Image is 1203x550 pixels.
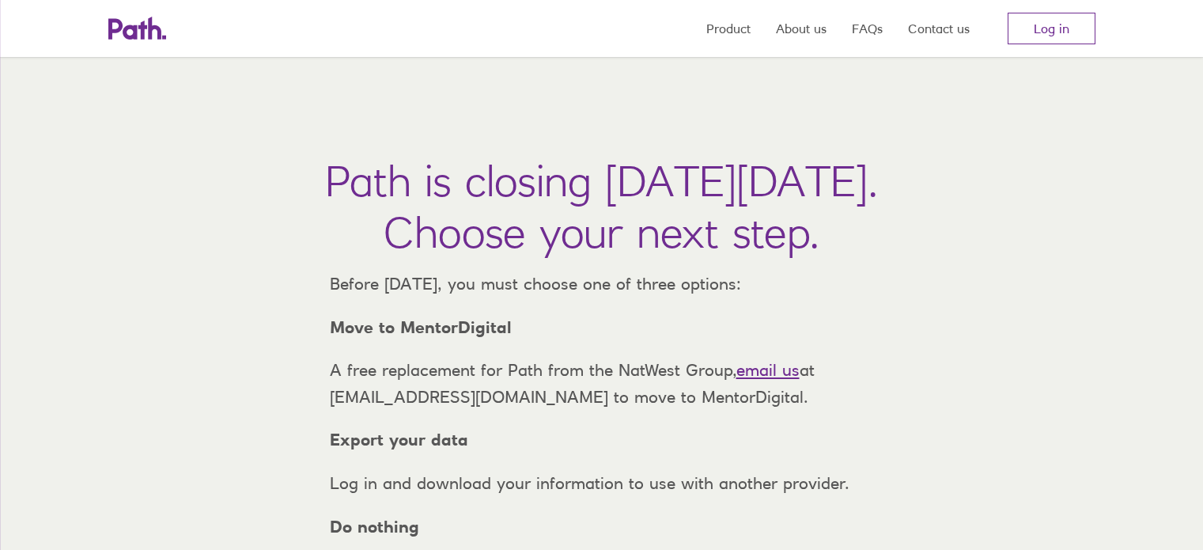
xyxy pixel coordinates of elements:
p: Log in and download your information to use with another provider. [317,470,887,497]
p: A free replacement for Path from the NatWest Group, at [EMAIL_ADDRESS][DOMAIN_NAME] to move to Me... [317,357,887,410]
h1: Path is closing [DATE][DATE]. Choose your next step. [325,155,878,258]
p: Before [DATE], you must choose one of three options: [317,271,887,298]
strong: Move to MentorDigital [330,317,512,337]
strong: Export your data [330,430,468,449]
strong: Do nothing [330,517,419,537]
a: Log in [1008,13,1095,44]
a: email us [736,360,800,380]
